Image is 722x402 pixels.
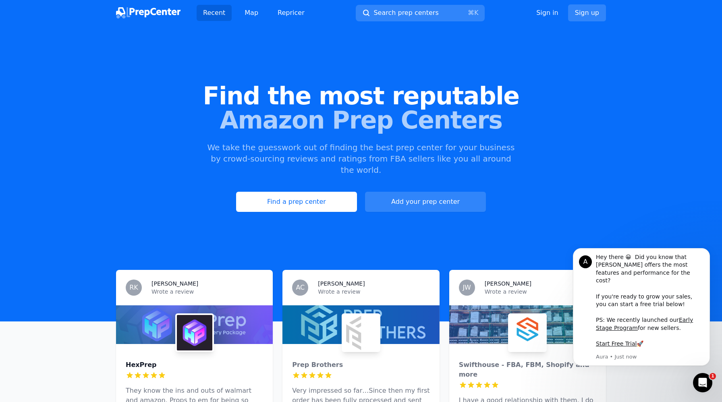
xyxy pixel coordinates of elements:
[129,284,138,291] span: RK
[468,9,474,17] kbd: ⌘
[485,280,531,288] h3: [PERSON_NAME]
[271,5,311,21] a: Repricer
[474,9,479,17] kbd: K
[693,373,712,392] iframe: Intercom live chat
[236,192,357,212] a: Find a prep center
[373,8,438,18] span: Search prep centers
[197,5,232,21] a: Recent
[365,192,486,212] a: Add your prep center
[318,280,365,288] h3: [PERSON_NAME]
[206,142,516,176] p: We take the guesswork out of finding the best prep center for your business by crowd-sourcing rev...
[151,288,263,296] p: Wrote a review
[710,373,716,379] span: 1
[292,360,429,370] div: Prep Brothers
[356,5,485,21] button: Search prep centers⌘K
[13,84,709,108] span: Find the most reputable
[116,7,180,19] img: PrepCenter
[238,5,265,21] a: Map
[463,284,471,291] span: JW
[126,360,263,370] div: HexPrep
[151,280,198,288] h3: [PERSON_NAME]
[561,244,722,380] iframe: Intercom notifications message
[568,4,606,21] a: Sign up
[485,288,596,296] p: Wrote a review
[510,315,545,350] img: Swifthouse - FBA, FBM, Shopify and more
[343,315,379,350] img: Prep Brothers
[296,284,305,291] span: AC
[13,108,709,132] span: Amazon Prep Centers
[536,8,558,18] a: Sign in
[318,288,429,296] p: Wrote a review
[177,315,212,350] img: HexPrep
[459,360,596,379] div: Swifthouse - FBA, FBM, Shopify and more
